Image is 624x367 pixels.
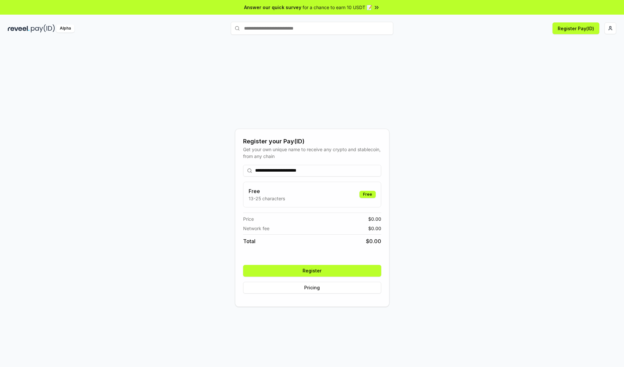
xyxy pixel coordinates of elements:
[366,237,381,245] span: $ 0.00
[249,187,285,195] h3: Free
[243,282,381,294] button: Pricing
[243,146,381,160] div: Get your own unique name to receive any crypto and stablecoin, from any chain
[243,265,381,277] button: Register
[303,4,372,11] span: for a chance to earn 10 USDT 📝
[368,216,381,222] span: $ 0.00
[359,191,376,198] div: Free
[243,225,269,232] span: Network fee
[368,225,381,232] span: $ 0.00
[249,195,285,202] p: 13-25 characters
[243,137,381,146] div: Register your Pay(ID)
[244,4,301,11] span: Answer our quick survey
[552,22,599,34] button: Register Pay(ID)
[8,24,30,33] img: reveel_dark
[243,237,255,245] span: Total
[56,24,74,33] div: Alpha
[243,216,254,222] span: Price
[31,24,55,33] img: pay_id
